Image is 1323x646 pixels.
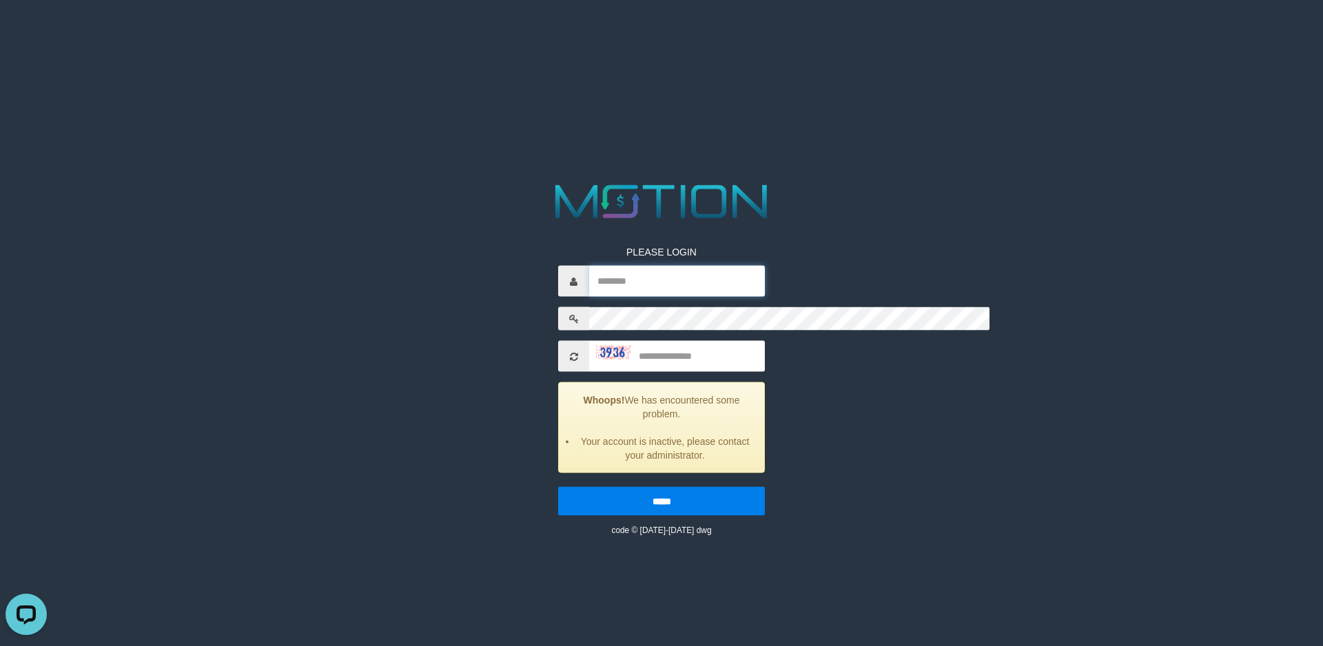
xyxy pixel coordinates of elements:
[558,245,765,259] p: PLEASE LOGIN
[546,179,777,225] img: MOTION_logo.png
[558,382,765,473] div: We has encountered some problem.
[596,345,630,359] img: captcha
[584,395,625,406] strong: Whoops!
[576,435,754,462] li: Your account is inactive, please contact your administrator.
[6,6,47,47] button: Open LiveChat chat widget
[611,525,711,535] small: code © [DATE]-[DATE] dwg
